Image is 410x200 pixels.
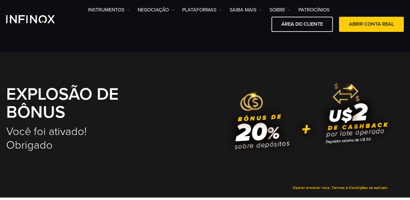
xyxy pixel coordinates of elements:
[138,6,174,14] a: NEGOCIAÇÃO
[339,17,404,32] a: ABRIR CONTA REAL
[271,17,333,32] a: ÁREA DO CLIENTE
[88,6,130,14] a: Instrumentos
[230,6,262,14] a: Saiba mais
[270,6,291,14] a: SOBRE
[6,125,173,152] h2: Você foi ativado! Obrigado
[6,84,119,123] strong: EXPLOSÃO DE BÔNUS
[6,15,69,23] a: INFINOX Logo
[182,6,222,14] a: PLATAFORMAS
[298,6,329,14] a: Patrocínios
